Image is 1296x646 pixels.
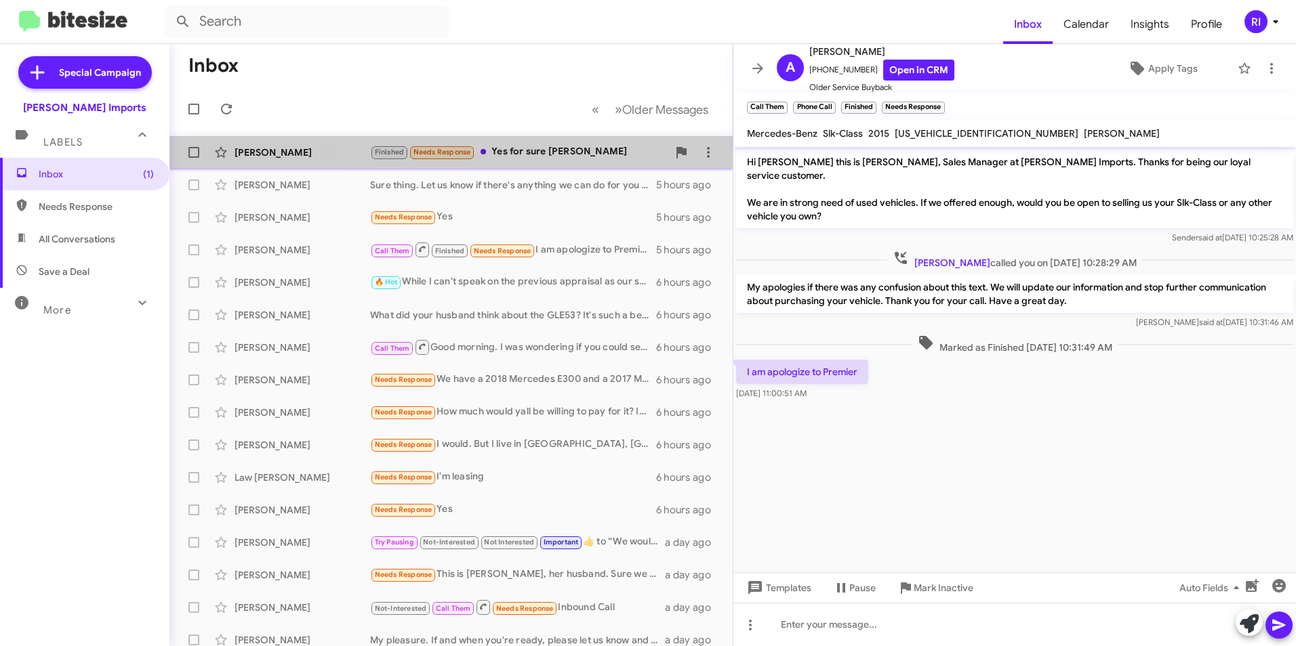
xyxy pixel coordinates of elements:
[375,440,432,449] span: Needs Response
[1169,576,1255,600] button: Auto Fields
[786,57,795,79] span: A
[584,95,716,123] nav: Page navigation example
[188,55,239,77] h1: Inbox
[656,308,722,322] div: 6 hours ago
[1053,5,1120,44] a: Calendar
[484,538,534,546] span: Not Interested
[656,243,722,257] div: 5 hours ago
[235,211,370,224] div: [PERSON_NAME]
[665,536,722,549] div: a day ago
[370,469,656,485] div: I'm leasing
[370,178,656,192] div: Sure thing. Let us know if there's anything we can do for you in the future. Thanks!
[23,101,146,114] div: [PERSON_NAME] Imports
[607,95,716,123] button: Next
[375,505,432,514] span: Needs Response
[39,200,154,213] span: Needs Response
[1120,5,1180,44] a: Insights
[809,81,954,94] span: Older Service Buyback
[370,339,656,356] div: Good morning. I was wondering if you could send me a couple of photos of your vehicle so that I c...
[375,408,432,416] span: Needs Response
[841,102,876,114] small: Finished
[665,568,722,582] div: a day ago
[747,102,788,114] small: Call Them
[656,211,722,224] div: 5 hours ago
[235,243,370,257] div: [PERSON_NAME]
[1244,10,1268,33] div: RI
[1199,317,1223,327] span: said at
[235,178,370,192] div: [PERSON_NAME]
[370,308,656,322] div: What did your husband think about the GLE53? It's such a beautiful car.
[375,538,414,546] span: Try Pausing
[235,503,370,517] div: [PERSON_NAME]
[1093,56,1231,81] button: Apply Tags
[883,60,954,81] a: Open in CRM
[235,341,370,354] div: [PERSON_NAME]
[656,178,722,192] div: 5 hours ago
[143,167,154,181] span: (1)
[665,601,722,614] div: a day ago
[370,209,656,225] div: Yes
[370,567,665,582] div: This is [PERSON_NAME], her husband. Sure we would be interested in selling it
[809,43,954,60] span: [PERSON_NAME]
[18,56,152,89] a: Special Campaign
[733,576,822,600] button: Templates
[496,604,554,613] span: Needs Response
[656,373,722,387] div: 6 hours ago
[622,102,708,117] span: Older Messages
[912,335,1118,354] span: Marked as Finished [DATE] 10:31:49 AM
[656,406,722,419] div: 6 hours ago
[39,167,154,181] span: Inbox
[235,601,370,614] div: [PERSON_NAME]
[370,534,665,550] div: ​👍​ to “ We would need to schedule a physical inspection to give you an accurate value, which wou...
[164,5,449,38] input: Search
[235,373,370,387] div: [PERSON_NAME]
[370,502,656,517] div: Yes
[1136,317,1293,327] span: [PERSON_NAME] [DATE] 10:31:46 AM
[1179,576,1244,600] span: Auto Fields
[914,257,990,269] span: [PERSON_NAME]
[1233,10,1281,33] button: RI
[1003,5,1053,44] a: Inbox
[868,127,889,139] span: 2015
[235,276,370,289] div: [PERSON_NAME]
[1084,127,1160,139] span: [PERSON_NAME]
[809,60,954,81] span: [PHONE_NUMBER]
[887,576,984,600] button: Mark Inactive
[656,276,722,289] div: 6 hours ago
[1180,5,1233,44] a: Profile
[895,127,1078,139] span: [US_VEHICLE_IDENTIFICATION_NUMBER]
[747,127,817,139] span: Mercedes-Benz
[43,136,83,148] span: Labels
[43,304,71,316] span: More
[370,599,665,616] div: Inbound Call
[375,246,410,255] span: Call Them
[235,146,370,159] div: [PERSON_NAME]
[914,576,973,600] span: Mark Inactive
[375,375,432,384] span: Needs Response
[882,102,944,114] small: Needs Response
[656,471,722,484] div: 6 hours ago
[887,250,1142,270] span: called you on [DATE] 10:28:29 AM
[370,241,656,258] div: I am apologize to Premier
[736,388,807,398] span: [DATE] 11:00:51 AM
[375,604,427,613] span: Not-Interested
[736,150,1293,228] p: Hi [PERSON_NAME] this is [PERSON_NAME], Sales Manager at [PERSON_NAME] Imports. Thanks for being ...
[235,406,370,419] div: [PERSON_NAME]
[435,246,465,255] span: Finished
[235,568,370,582] div: [PERSON_NAME]
[59,66,141,79] span: Special Campaign
[744,576,811,600] span: Templates
[736,360,868,384] p: I am apologize to Premier
[1148,56,1198,81] span: Apply Tags
[423,538,475,546] span: Not-Interested
[736,275,1293,313] p: My apologies if there was any confusion about this text. We will update our information and stop ...
[656,438,722,452] div: 6 hours ago
[235,438,370,452] div: [PERSON_NAME]
[436,604,471,613] span: Call Them
[370,274,656,290] div: While I can't speak on the previous appraisal as our system doesn't save the data that far back, ...
[413,148,471,156] span: Needs Response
